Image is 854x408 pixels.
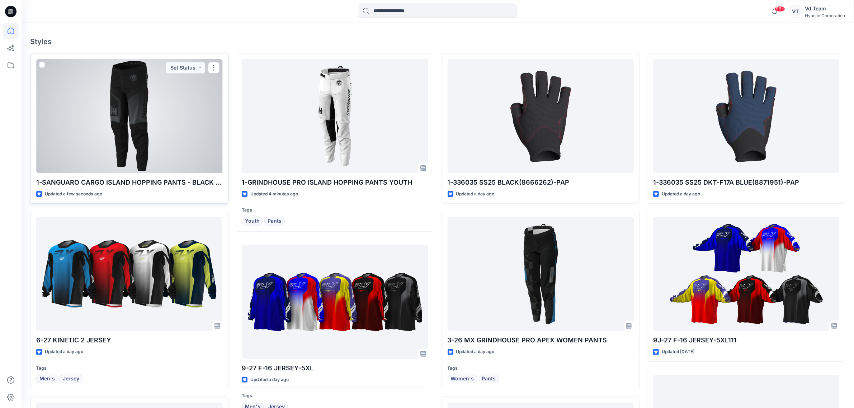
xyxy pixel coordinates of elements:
a: 9-27 F-16 JERSEY-5XL [242,245,428,359]
a: 1-SANGUARO CARGO ISLAND HOPPING PANTS - BLACK SUB [36,59,222,173]
p: Tags [36,365,222,372]
div: Vd Team [805,4,845,13]
p: 6-27 KINETIC 2 JERSEY [36,335,222,345]
p: Updated 4 minutes ago [250,190,298,198]
a: 9J-27 F-16 JERSEY-5XL111 [653,217,839,331]
p: 9J-27 F-16 JERSEY-5XL111 [653,335,839,345]
p: 1-336035 SS25 BLACK(8666262)-PAP [448,177,634,188]
p: Tags [242,207,428,214]
span: Pants [268,217,282,226]
span: Women's [451,375,474,383]
p: Updated a day ago [662,190,700,198]
p: Tags [448,365,634,372]
p: Updated a day ago [45,348,83,356]
p: Updated a day ago [250,376,289,384]
p: 1-GRINDHOUSE PRO ISLAND HOPPING PANTS YOUTH [242,177,428,188]
a: 6-27 KINETIC 2 JERSEY [36,217,222,331]
span: Youth [245,217,260,226]
p: Updated a day ago [456,190,495,198]
p: Updated a day ago [456,348,495,356]
h4: Styles [30,37,845,46]
p: Tags [242,392,428,400]
p: 3-26 MX GRINDHOUSE PRO APEX WOMEN PANTS [448,335,634,345]
div: Hyunjin Corporation [805,13,845,18]
a: 3-26 MX GRINDHOUSE PRO APEX WOMEN PANTS [448,217,634,331]
a: 1-336035 SS25 DKT-F17A BLUE(8871951)-PAP [653,59,839,173]
a: 1-GRINDHOUSE PRO ISLAND HOPPING PANTS YOUTH [242,59,428,173]
p: 1-SANGUARO CARGO ISLAND HOPPING PANTS - BLACK SUB [36,177,222,188]
a: 1-336035 SS25 BLACK(8666262)-PAP [448,59,634,173]
span: Men's [39,375,55,383]
span: 99+ [774,6,785,12]
span: Pants [482,375,496,383]
span: Jersey [63,375,79,383]
div: VT [789,5,802,18]
p: 1-336035 SS25 DKT-F17A BLUE(8871951)-PAP [653,177,839,188]
p: Updated [DATE] [662,348,694,356]
p: Updated a few seconds ago [45,190,102,198]
p: 9-27 F-16 JERSEY-5XL [242,363,428,373]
